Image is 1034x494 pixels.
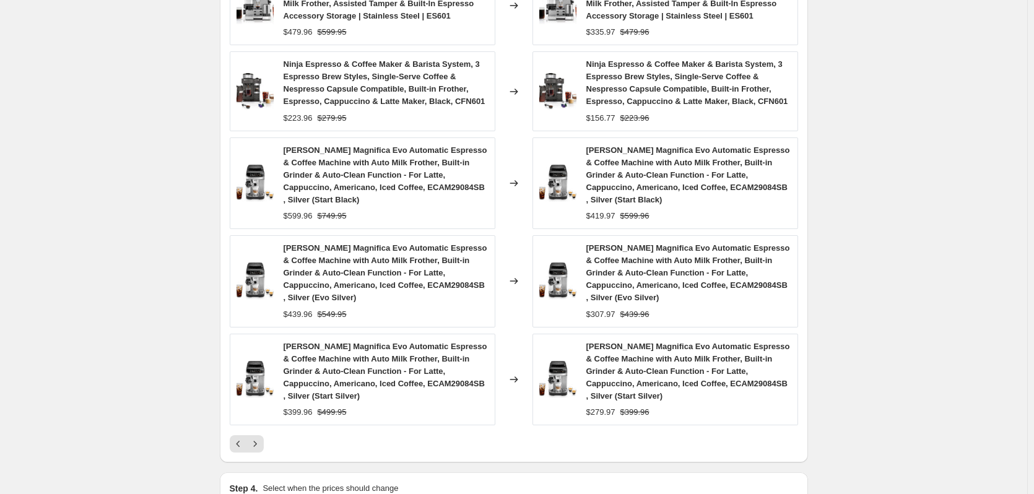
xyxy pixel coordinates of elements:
img: 71PhUHWoYRL._AC_SL1500_80x.jpg [539,262,576,300]
span: [PERSON_NAME] Magnifica Evo Automatic Espresso & Coffee Machine with Auto Milk Frother, Built-in ... [586,342,790,401]
img: 71PhUHWoYRL._AC_SL1500_80x.jpg [539,361,576,398]
div: $279.97 [586,406,615,418]
span: [PERSON_NAME] Magnifica Evo Automatic Espresso & Coffee Machine with Auto Milk Frother, Built-in ... [284,243,487,302]
span: Ninja Espresso & Coffee Maker & Barista System, 3 Espresso Brew Styles, Single-Serve Coffee & Nes... [284,59,485,106]
div: $419.97 [586,210,615,222]
img: 71PhUHWoYRL._AC_SL1500_80x.jpg [539,165,576,202]
div: $599.96 [284,210,313,222]
span: Ninja Espresso & Coffee Maker & Barista System, 3 Espresso Brew Styles, Single-Serve Coffee & Nes... [586,59,788,106]
strike: $279.95 [318,112,347,124]
nav: Pagination [230,435,264,453]
strike: $549.95 [318,308,347,321]
span: [PERSON_NAME] Magnifica Evo Automatic Espresso & Coffee Machine with Auto Milk Frother, Built-in ... [586,243,790,302]
img: 71TEecJZzWL._AC_SL1500_80x.jpg [237,73,274,110]
img: 71PhUHWoYRL._AC_SL1500_80x.jpg [237,165,274,202]
strike: $399.96 [620,406,650,418]
span: [PERSON_NAME] Magnifica Evo Automatic Espresso & Coffee Machine with Auto Milk Frother, Built-in ... [284,342,487,401]
div: $335.97 [586,26,615,38]
div: $223.96 [284,112,313,124]
span: [PERSON_NAME] Magnifica Evo Automatic Espresso & Coffee Machine with Auto Milk Frother, Built-in ... [586,145,790,204]
div: $439.96 [284,308,313,321]
div: $307.97 [586,308,615,321]
strike: $439.96 [620,308,650,321]
strike: $479.96 [620,26,650,38]
div: $479.96 [284,26,313,38]
div: $399.96 [284,406,313,418]
button: Previous [230,435,247,453]
div: $156.77 [586,112,615,124]
span: [PERSON_NAME] Magnifica Evo Automatic Espresso & Coffee Machine with Auto Milk Frother, Built-in ... [284,145,487,204]
strike: $599.95 [318,26,347,38]
strike: $749.95 [318,210,347,222]
strike: $599.96 [620,210,650,222]
img: 71PhUHWoYRL._AC_SL1500_80x.jpg [237,361,274,398]
img: 71TEecJZzWL._AC_SL1500_80x.jpg [539,73,576,110]
img: 71PhUHWoYRL._AC_SL1500_80x.jpg [237,262,274,300]
strike: $223.96 [620,112,650,124]
strike: $499.95 [318,406,347,418]
button: Next [246,435,264,453]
